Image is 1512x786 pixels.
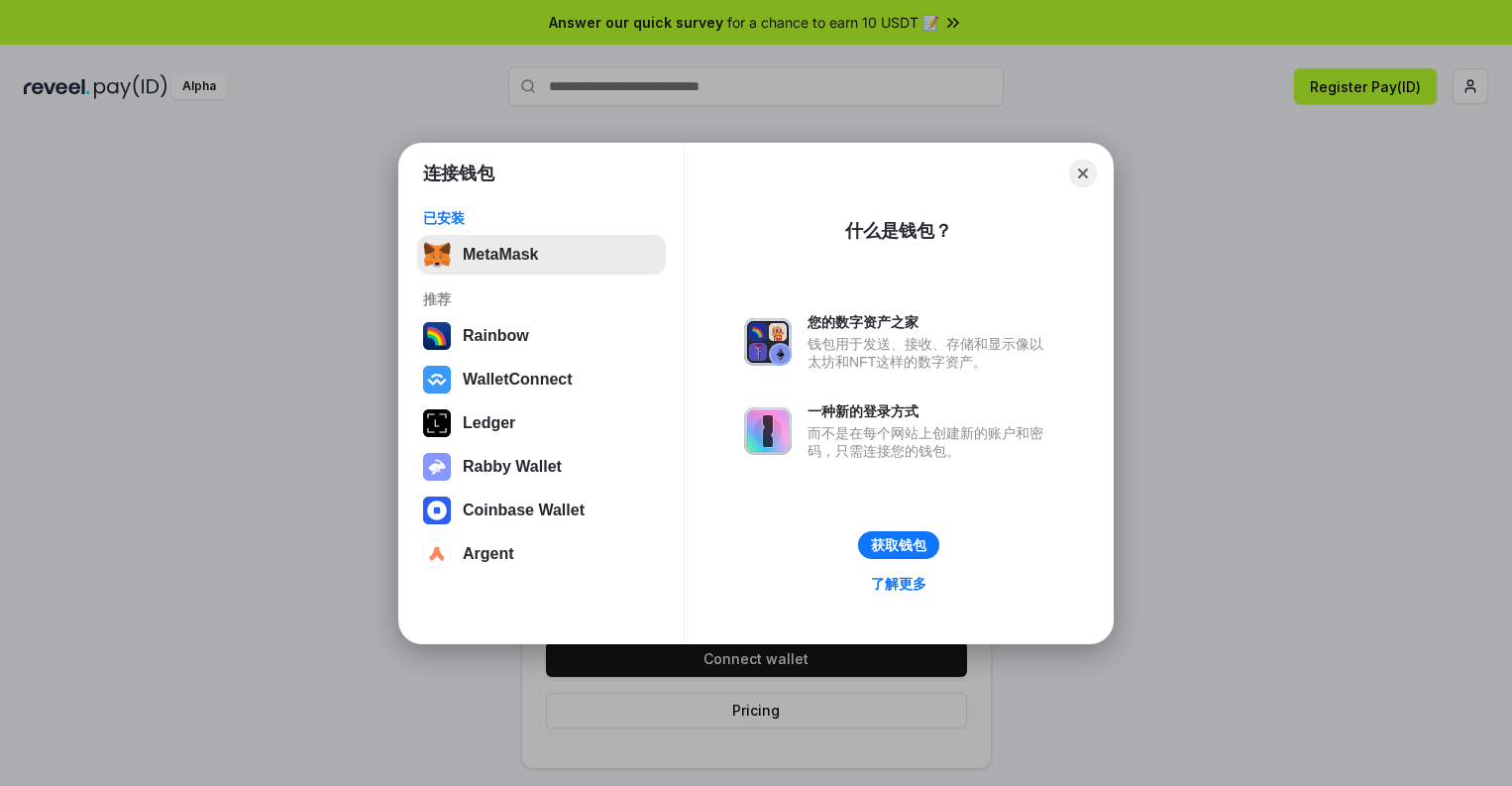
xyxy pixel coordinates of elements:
button: Rabby Wallet [417,447,666,487]
div: Coinbase Wallet [463,502,585,519]
div: 获取钱包 [871,536,926,554]
div: MetaMask [463,246,538,264]
div: 一种新的登录方式 [808,402,1053,420]
button: Ledger [417,403,666,443]
div: Argent [463,545,514,563]
img: svg+xml,%3Csvg%20width%3D%2228%22%20height%3D%2228%22%20viewBox%3D%220%200%2028%2028%22%20fill%3D... [423,540,451,568]
img: svg+xml,%3Csvg%20xmlns%3D%22http%3A%2F%2Fwww.w3.org%2F2000%2Fsvg%22%20fill%3D%22none%22%20viewBox... [744,318,792,366]
img: svg+xml,%3Csvg%20width%3D%2228%22%20height%3D%2228%22%20viewBox%3D%220%200%2028%2028%22%20fill%3D... [423,497,451,524]
div: 钱包用于发送、接收、存储和显示像以太坊和NFT这样的数字资产。 [808,335,1053,371]
img: svg+xml,%3Csvg%20fill%3D%22none%22%20height%3D%2233%22%20viewBox%3D%220%200%2035%2033%22%20width%... [423,241,451,269]
button: WalletConnect [417,360,666,399]
button: Close [1069,160,1097,187]
div: 您的数字资产之家 [808,313,1053,331]
img: svg+xml,%3Csvg%20xmlns%3D%22http%3A%2F%2Fwww.w3.org%2F2000%2Fsvg%22%20fill%3D%22none%22%20viewBox... [423,453,451,481]
div: Rabby Wallet [463,458,562,476]
button: Rainbow [417,316,666,356]
div: 而不是在每个网站上创建新的账户和密码，只需连接您的钱包。 [808,424,1053,460]
img: svg+xml,%3Csvg%20xmlns%3D%22http%3A%2F%2Fwww.w3.org%2F2000%2Fsvg%22%20width%3D%2228%22%20height%3... [423,409,451,437]
img: svg+xml,%3Csvg%20width%3D%22120%22%20height%3D%22120%22%20viewBox%3D%220%200%20120%20120%22%20fil... [423,322,451,350]
button: MetaMask [417,235,666,275]
div: Rainbow [463,327,529,345]
div: 推荐 [423,290,660,308]
div: 了解更多 [871,575,926,593]
div: Ledger [463,414,515,432]
button: Argent [417,534,666,574]
div: 什么是钱包？ [845,219,952,243]
img: svg+xml,%3Csvg%20width%3D%2228%22%20height%3D%2228%22%20viewBox%3D%220%200%2028%2028%22%20fill%3D... [423,366,451,393]
h1: 连接钱包 [423,162,494,185]
button: 获取钱包 [858,531,939,559]
div: WalletConnect [463,371,573,389]
button: Coinbase Wallet [417,491,666,530]
img: svg+xml,%3Csvg%20xmlns%3D%22http%3A%2F%2Fwww.w3.org%2F2000%2Fsvg%22%20fill%3D%22none%22%20viewBox... [744,407,792,455]
div: 已安装 [423,209,660,227]
a: 了解更多 [859,571,938,597]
